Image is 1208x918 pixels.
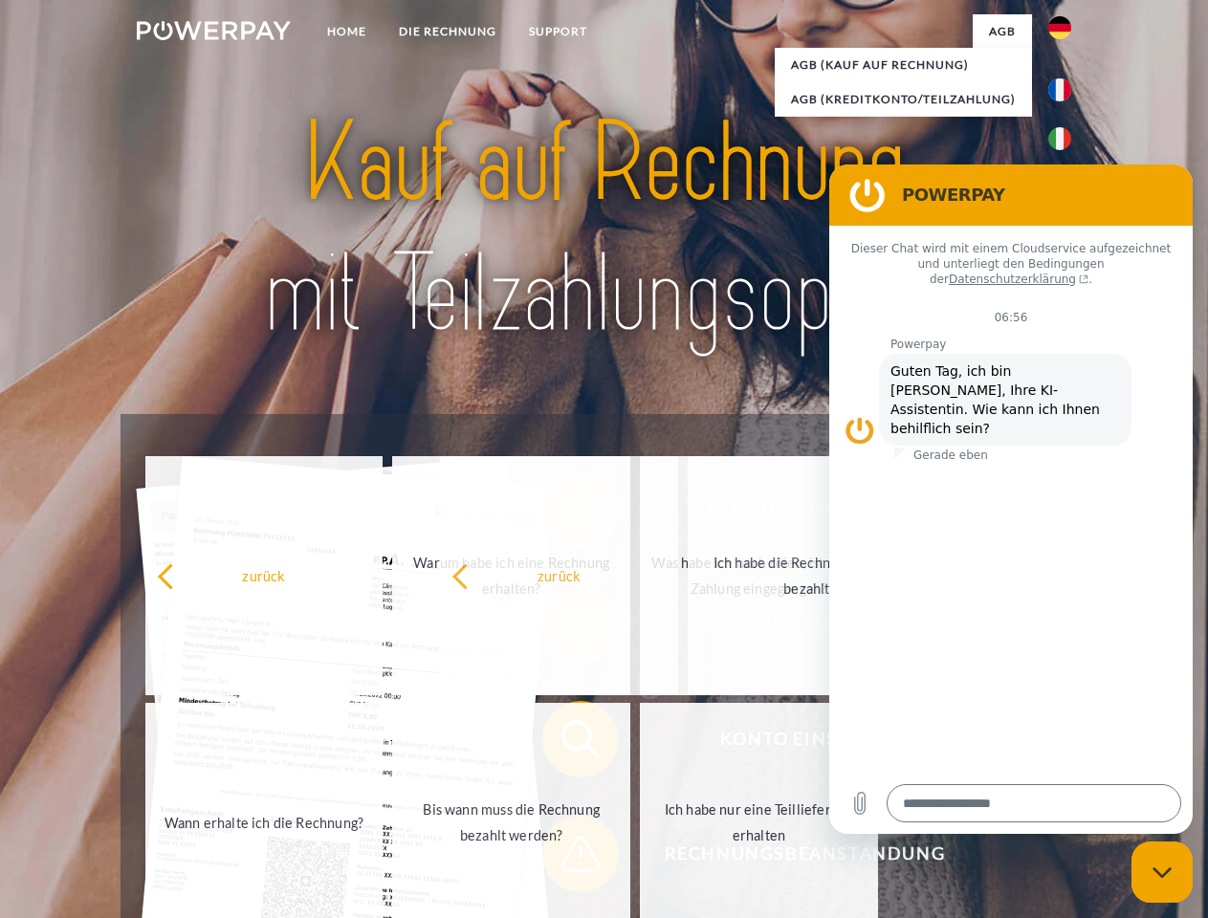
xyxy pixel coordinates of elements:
div: Bis wann muss die Rechnung bezahlt werden? [404,797,619,848]
div: Warum habe ich eine Rechnung erhalten? [404,550,619,601]
img: de [1048,16,1071,39]
a: agb [973,14,1032,49]
a: AGB (Kauf auf Rechnung) [775,48,1032,82]
a: AGB (Kreditkonto/Teilzahlung) [775,82,1032,117]
img: logo-powerpay-white.svg [137,21,291,40]
img: it [1048,127,1071,150]
a: Home [311,14,383,49]
div: zurück [451,562,667,588]
a: DIE RECHNUNG [383,14,513,49]
div: zurück [157,562,372,588]
img: fr [1048,78,1071,101]
div: Ich habe die Rechnung bereits bezahlt [699,550,914,601]
iframe: Schaltfläche zum Öffnen des Messaging-Fensters; Konversation läuft [1131,841,1193,903]
a: SUPPORT [513,14,604,49]
div: Ich habe nur eine Teillieferung erhalten [651,797,867,848]
div: Wann erhalte ich die Rechnung? [157,809,372,835]
iframe: Messaging-Fenster [829,164,1193,834]
img: title-powerpay_de.svg [183,92,1025,366]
